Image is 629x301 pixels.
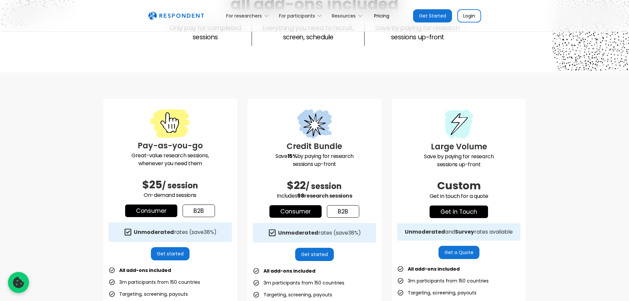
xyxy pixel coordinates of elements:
p: Save by paying for research sessions up-front [375,23,460,42]
a: Pricing [369,8,395,23]
a: Login [457,9,481,22]
h3: Large Volume [397,141,520,153]
div: For participants [279,13,315,19]
strong: 15% [288,152,297,160]
p: Everything you need to recruit, screen, schedule [262,23,354,42]
span: $25 [142,177,162,192]
span: Custom [437,178,481,193]
div: rates (save ) [278,230,361,236]
a: Get started [151,247,190,260]
div: and rates available [405,229,513,235]
span: research sessions [304,192,352,200]
div: rates (save ) [134,229,217,236]
a: Consumer [125,205,177,217]
div: For researchers [226,13,262,19]
a: Get a Quote [438,246,479,259]
a: b2b [183,205,215,217]
span: / session [162,180,198,191]
div: Resources [328,8,369,23]
span: / session [306,181,342,192]
div: For researchers [223,8,275,23]
p: Only pay for completed sessions [169,23,241,42]
a: home [148,12,204,20]
strong: Survey [455,228,474,236]
strong: All add-ons included [119,267,171,274]
p: Save by paying for research sessions up-front [253,152,376,168]
span: $22 [287,178,306,193]
p: On-demand sessions [109,191,232,199]
h3: Credit Bundle [253,140,376,152]
p: Includes [253,192,376,200]
strong: All add-ons included [408,266,460,272]
p: Save by paying for research sessions up-front [397,153,520,169]
strong: Unmoderated [134,228,174,236]
li: Targeting, screening, payouts [109,289,188,299]
strong: Unmoderated [405,228,445,236]
strong: Unmoderated [278,229,318,237]
a: Consumer [269,205,322,218]
a: get in touch [430,206,488,218]
span: 98 [297,192,304,200]
li: 3m participants from 150 countries [253,278,344,287]
a: Get Started [413,9,452,22]
span: 38% [348,229,358,237]
li: 3m participants from 150 countries [109,278,200,287]
a: Get started [295,248,334,261]
li: 3m participants from 150 countries [397,276,489,285]
li: Targeting, screening, payouts [397,288,476,297]
h3: Pay-as-you-go [109,140,232,152]
p: Great-value research sessions, whenever you need them [109,152,232,168]
div: Resources [332,13,356,19]
div: For participants [275,8,328,23]
img: Untitled UI logotext [148,12,204,20]
li: Targeting, screening, payouts [253,290,332,299]
a: b2b [327,205,359,218]
strong: All add-ons included [263,268,315,274]
p: Get in touch for a quote [397,192,520,200]
span: 38% [204,228,214,236]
